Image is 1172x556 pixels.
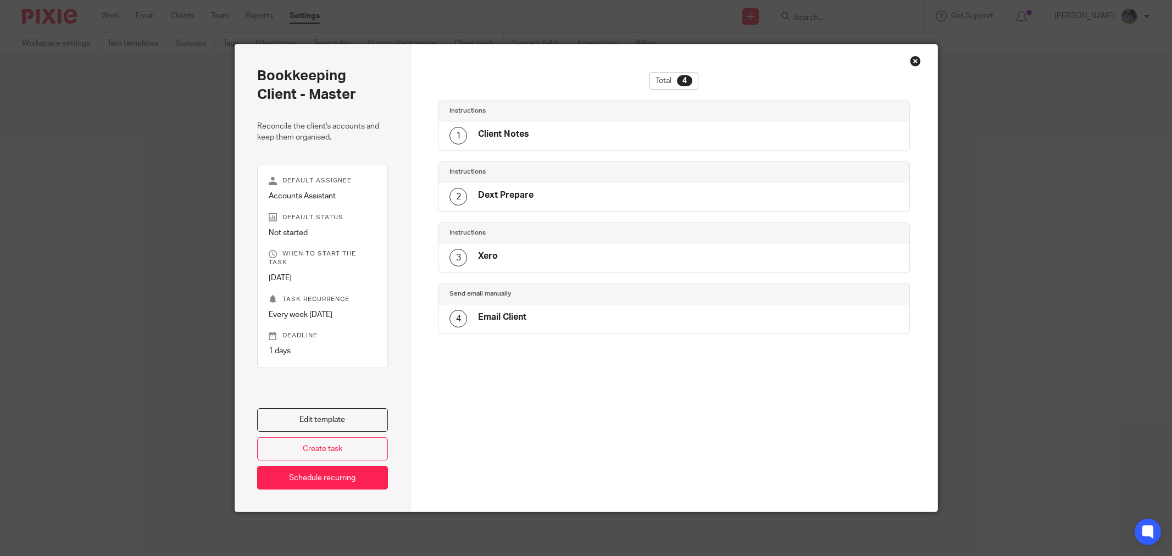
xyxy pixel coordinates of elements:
h4: Xero [478,251,498,262]
a: Create task [257,437,388,461]
div: Total [649,72,698,90]
p: When to start the task [269,249,377,267]
p: Accounts Assistant [269,191,377,202]
h4: Instructions [449,107,674,115]
p: Deadline [269,331,377,340]
h4: Client Notes [478,129,529,140]
p: 1 days [269,346,377,357]
div: 2 [449,188,467,205]
h2: Bookkeeping Client - Master [257,66,388,104]
h4: Instructions [449,168,674,176]
p: [DATE] [269,273,377,283]
div: 4 [449,310,467,327]
div: Close this dialog window [910,55,921,66]
p: Default assignee [269,176,377,185]
a: Edit template [257,408,388,432]
p: Every week [DATE] [269,309,377,320]
h4: Dext Prepare [478,190,534,201]
p: Reconcile the client's accounts and keep them organised. [257,121,388,143]
p: Default status [269,213,377,222]
p: Task recurrence [269,295,377,304]
h4: Instructions [449,229,674,237]
div: 3 [449,249,467,266]
div: 4 [677,75,692,86]
h4: Send email manually [449,290,674,298]
p: Not started [269,227,377,238]
a: Schedule recurring [257,466,388,490]
h4: Email Client [478,312,526,323]
div: 1 [449,127,467,144]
